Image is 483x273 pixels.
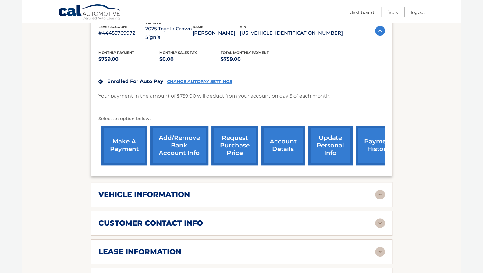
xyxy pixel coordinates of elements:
h2: vehicle information [98,190,190,199]
img: accordion-active.svg [375,26,385,36]
p: $759.00 [221,55,282,64]
p: [PERSON_NAME] [193,29,240,37]
span: Enrolled For Auto Pay [107,78,163,84]
p: $759.00 [98,55,160,64]
a: Add/Remove bank account info [150,126,208,165]
img: accordion-rest.svg [375,218,385,228]
img: accordion-rest.svg [375,190,385,199]
img: check.svg [98,79,103,84]
span: Monthly sales Tax [159,50,197,55]
h2: customer contact info [98,219,203,228]
a: FAQ's [387,7,398,17]
h2: lease information [98,247,181,256]
p: [US_VEHICLE_IDENTIFICATION_NUMBER] [240,29,343,37]
span: Total Monthly Payment [221,50,269,55]
p: $0.00 [159,55,221,64]
span: lease account [98,25,128,29]
span: name [193,25,203,29]
p: 2025 Toyota Crown Signia [145,25,193,42]
span: Monthly Payment [98,50,134,55]
img: accordion-rest.svg [375,247,385,257]
a: CHANGE AUTOPAY SETTINGS [167,79,232,84]
p: Select an option below: [98,115,385,123]
p: #44455769972 [98,29,146,37]
a: account details [261,126,305,165]
a: make a payment [101,126,147,165]
span: vin [240,25,246,29]
a: Dashboard [350,7,374,17]
a: Cal Automotive [58,4,122,22]
a: payment history [356,126,401,165]
p: Your payment in the amount of $759.00 will deduct from your account on day 5 of each month. [98,92,330,100]
a: Logout [411,7,425,17]
a: request purchase price [211,126,258,165]
a: update personal info [308,126,353,165]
